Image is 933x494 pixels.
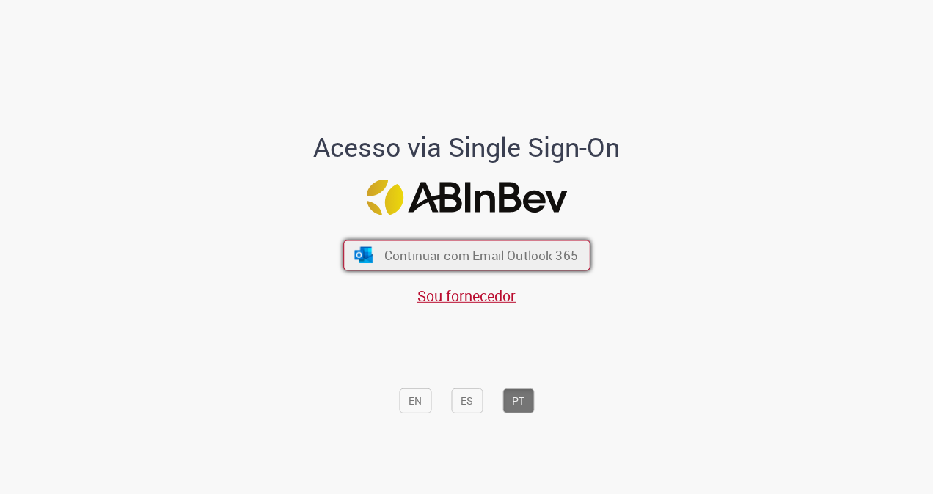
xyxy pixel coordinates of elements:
h1: Acesso via Single Sign-On [263,133,670,162]
button: ícone Azure/Microsoft 360 Continuar com Email Outlook 365 [343,240,590,270]
a: Sou fornecedor [417,286,516,306]
img: ícone Azure/Microsoft 360 [353,247,374,263]
button: PT [502,388,534,413]
span: Continuar com Email Outlook 365 [384,247,577,264]
button: ES [451,388,483,413]
button: EN [399,388,431,413]
img: Logo ABInBev [366,179,567,215]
